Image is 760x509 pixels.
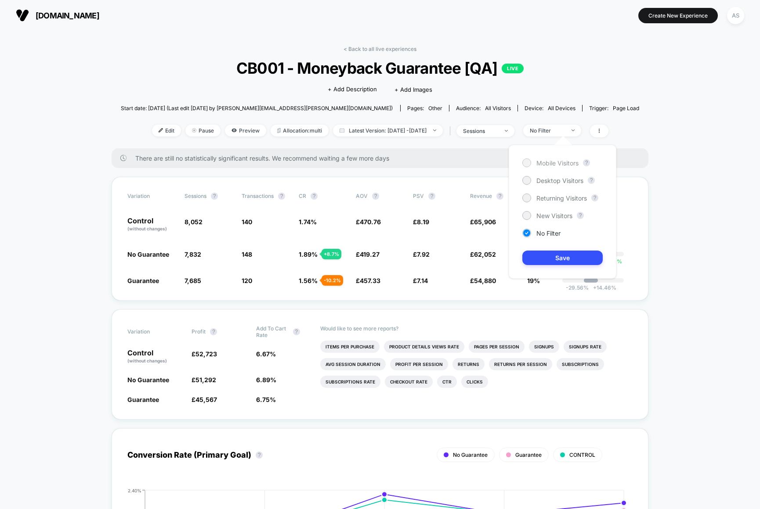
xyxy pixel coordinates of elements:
span: No Guarantee [127,376,169,384]
button: AS [724,7,747,25]
span: Guarantee [515,452,542,458]
li: Clicks [461,376,488,388]
span: There are still no statistically significant results. We recommend waiting a few more days [135,154,631,162]
li: Avg Session Duration [320,358,386,370]
span: 51,292 [195,376,216,384]
img: edit [159,128,163,133]
span: 8.19 [417,218,429,226]
button: ? [591,194,598,201]
button: ? [588,177,595,184]
span: No Guarantee [453,452,488,458]
li: Checkout Rate [385,376,433,388]
span: CONTROL [569,452,595,458]
span: 1.74 % [299,218,317,226]
button: [DOMAIN_NAME] [13,8,102,22]
span: 7.92 [417,251,430,258]
span: £ [356,251,380,258]
div: + 8.7 % [322,249,341,259]
span: | [447,125,456,137]
span: £ [356,277,380,284]
button: ? [311,193,318,200]
span: £ [192,350,217,358]
li: Ctr [437,376,457,388]
div: No Filter [530,127,565,134]
button: ? [211,193,218,200]
span: £ [470,251,496,258]
span: 7.14 [417,277,428,284]
a: < Back to all live experiences [344,46,416,52]
span: £ [192,376,216,384]
p: Control [127,217,176,232]
span: 7,832 [185,251,201,258]
span: Edit [152,125,181,136]
span: PSV [413,193,424,199]
div: AS [727,7,744,24]
span: Start date: [DATE] (Last edit [DATE] by [PERSON_NAME][EMAIL_ADDRESS][PERSON_NAME][DOMAIN_NAME]) [121,105,393,111]
button: ? [293,328,300,335]
span: No Guarantee [127,251,169,258]
span: (without changes) [127,358,167,363]
p: LIVE [502,64,524,73]
img: Visually logo [16,9,29,22]
li: Pages Per Session [469,341,525,353]
span: 120 [242,277,252,284]
span: 7,685 [185,277,201,284]
span: 14.46 % [589,284,616,291]
li: Product Details Views Rate [384,341,464,353]
span: Pause [185,125,221,136]
span: New Visitors [536,212,572,219]
button: ? [278,193,285,200]
span: AOV [356,193,368,199]
span: Sessions [185,193,206,199]
button: Create New Experience [638,8,718,23]
div: Audience: [456,105,511,111]
span: £ [413,277,428,284]
tspan: 2.40% [128,487,141,493]
li: Signups Rate [564,341,607,353]
span: all devices [548,105,575,111]
span: 457.33 [360,277,380,284]
li: Signups [529,341,559,353]
button: ? [577,212,584,219]
span: 6.89 % [256,376,276,384]
span: All Visitors [485,105,511,111]
span: + [593,284,597,291]
span: £ [470,277,496,284]
li: Subscriptions Rate [320,376,380,388]
img: rebalance [277,128,281,133]
p: Control [127,349,183,364]
span: [DOMAIN_NAME] [36,11,99,20]
span: Desktop Visitors [536,177,583,184]
span: 52,723 [195,350,217,358]
span: Returning Visitors [536,194,587,202]
span: 470.76 [360,218,381,226]
button: ? [428,193,435,200]
div: - 10.2 % [322,275,343,286]
li: Returns Per Session [489,358,552,370]
div: sessions [463,128,498,134]
span: 54,880 [474,277,496,284]
span: £ [413,251,430,258]
button: Save [522,251,603,265]
img: end [192,128,196,133]
button: ? [210,328,217,335]
span: Variation [127,325,176,338]
span: Add To Cart Rate [256,325,289,338]
span: 140 [242,218,252,226]
span: £ [356,218,381,226]
li: Subscriptions [557,358,604,370]
span: £ [413,218,429,226]
span: 419.27 [360,251,380,258]
span: Mobile Visitors [536,159,579,167]
div: Trigger: [589,105,639,111]
span: 6.67 % [256,350,276,358]
img: end [505,130,508,132]
li: Profit Per Session [390,358,448,370]
span: £ [192,396,217,403]
img: end [433,129,436,131]
span: Guarantee [127,396,159,403]
span: Transactions [242,193,274,199]
span: 8,052 [185,218,203,226]
span: 65,906 [474,218,496,226]
img: end [572,129,575,131]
